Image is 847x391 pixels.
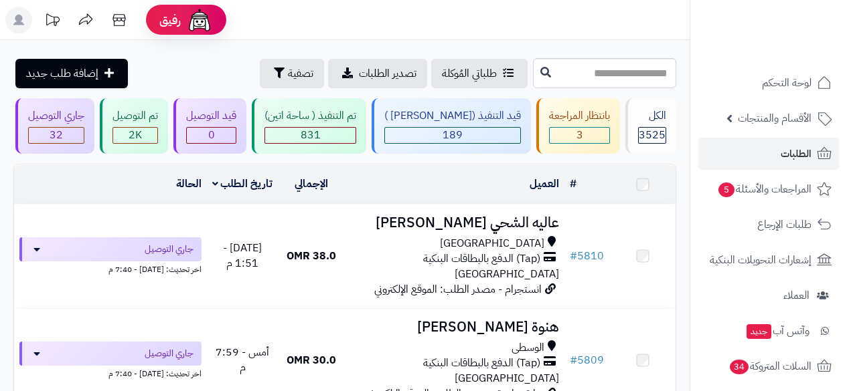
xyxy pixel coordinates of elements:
[287,352,336,368] span: 30.0 OMR
[570,352,604,368] a: #5809
[440,236,544,251] span: [GEOGRAPHIC_DATA]
[13,98,97,154] a: جاري التوصيل 32
[576,127,583,143] span: 3
[783,286,810,305] span: العملاء
[443,127,463,143] span: 189
[698,173,839,205] a: المراجعات والأسئلة5
[762,74,812,92] span: لوحة التحكم
[176,176,202,192] a: الحالة
[756,31,834,59] img: logo-2.png
[186,108,236,124] div: قيد التوصيل
[550,128,609,143] div: 3
[431,59,528,88] a: طلباتي المُوكلة
[260,59,324,88] button: تصفية
[442,66,497,82] span: طلباتي المُوكلة
[698,315,839,347] a: وآتس آبجديد
[623,98,679,154] a: الكل3525
[738,109,812,128] span: الأقسام والمنتجات
[19,261,202,275] div: اخر تحديث: [DATE] - 7:40 م
[698,67,839,99] a: لوحة التحكم
[145,243,194,256] span: جاري التوصيل
[287,248,336,264] span: 38.0 OMR
[288,66,313,82] span: تصفية
[455,370,559,386] span: [GEOGRAPHIC_DATA]
[29,128,84,143] div: 32
[359,66,416,82] span: تصدير الطلبات
[26,66,98,82] span: إضافة طلب جديد
[374,281,542,297] span: انستجرام - مصدر الطلب: الموقع الإلكتروني
[384,108,521,124] div: قيد التنفيذ ([PERSON_NAME] )
[570,352,577,368] span: #
[328,59,427,88] a: تصدير الطلبات
[570,176,576,192] a: #
[97,98,171,154] a: تم التوصيل 2K
[295,176,328,192] a: الإجمالي
[129,127,142,143] span: 2K
[50,127,63,143] span: 32
[212,176,273,192] a: تاريخ الطلب
[718,182,735,197] span: 5
[747,324,771,339] span: جديد
[145,347,194,360] span: جاري التوصيل
[638,108,666,124] div: الكل
[512,340,544,356] span: الوسطى
[530,176,559,192] a: العميل
[208,127,215,143] span: 0
[423,251,540,267] span: (Tap) الدفع بالبطاقات البنكية
[698,244,839,276] a: إشعارات التحويلات البنكية
[717,180,812,199] span: المراجعات والأسئلة
[549,108,610,124] div: بانتظار المراجعة
[698,138,839,170] a: الطلبات
[186,7,213,33] img: ai-face.png
[369,98,534,154] a: قيد التنفيذ ([PERSON_NAME] ) 189
[745,321,810,340] span: وآتس آب
[570,248,577,264] span: #
[216,344,269,376] span: أمس - 7:59 م
[187,128,236,143] div: 0
[698,350,839,382] a: السلات المتروكة34
[757,215,812,234] span: طلبات الإرجاع
[534,98,623,154] a: بانتظار المراجعة 3
[385,128,520,143] div: 189
[698,279,839,311] a: العملاء
[698,209,839,241] a: طلبات الإرجاع
[423,356,540,371] span: (Tap) الدفع بالبطاقات البنكية
[730,360,749,374] span: 34
[28,108,84,124] div: جاري التوصيل
[350,319,559,335] h3: هنوة [PERSON_NAME]
[639,127,666,143] span: 3525
[223,240,262,271] span: [DATE] - 1:51 م
[113,128,157,143] div: 2025
[171,98,249,154] a: قيد التوصيل 0
[570,248,604,264] a: #5810
[265,128,356,143] div: 831
[35,7,69,37] a: تحديثات المنصة
[781,144,812,163] span: الطلبات
[455,266,559,282] span: [GEOGRAPHIC_DATA]
[301,127,321,143] span: 831
[19,366,202,380] div: اخر تحديث: [DATE] - 7:40 م
[350,215,559,231] h3: عاليه الشحي [PERSON_NAME]
[710,251,812,269] span: إشعارات التحويلات البنكية
[112,108,158,124] div: تم التوصيل
[15,59,128,88] a: إضافة طلب جديد
[264,108,356,124] div: تم التنفيذ ( ساحة اتين)
[728,357,812,376] span: السلات المتروكة
[159,12,181,28] span: رفيق
[249,98,369,154] a: تم التنفيذ ( ساحة اتين) 831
